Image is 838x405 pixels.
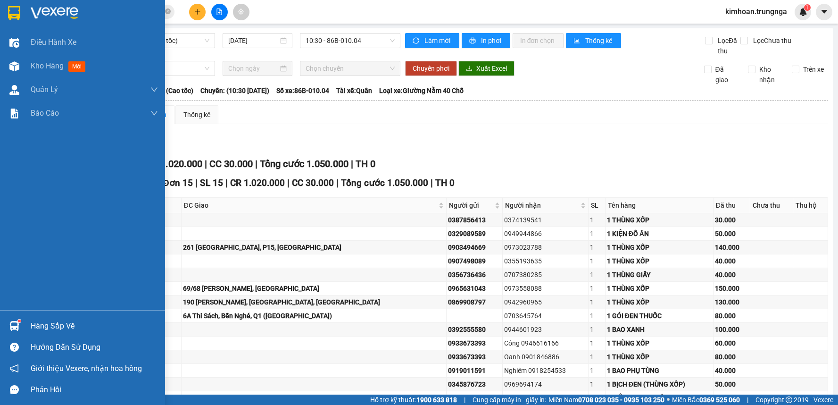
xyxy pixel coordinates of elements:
div: 1 BỊCH ĐEN (THÙNG XỐP) [607,379,712,389]
div: Thống kê [183,110,210,120]
span: close-circle [165,8,171,14]
span: ĐC Giao [184,200,437,211]
div: 0703645764 [504,311,587,321]
button: file-add [211,4,228,20]
div: 1 GÓI ĐEN THUỐC [607,311,712,321]
button: printerIn phơi [462,33,510,48]
button: bar-chartThống kê [566,33,621,48]
span: bar-chart [573,37,581,45]
div: 1 [590,352,604,362]
div: 0355193635 [504,256,587,266]
div: Hàng sắp về [31,319,158,333]
span: Xuất Excel [476,63,507,74]
button: In đơn chọn [513,33,564,48]
span: Thống kê [585,35,614,46]
span: 1 [805,4,809,11]
span: In phơi [481,35,503,46]
div: Hướng dẫn sử dụng [31,340,158,354]
span: Tài xế: Quân [336,85,372,96]
span: CR 1.020.000 [230,177,285,188]
th: Đã thu [714,198,750,213]
div: 1 [590,338,604,348]
span: | [336,177,339,188]
span: CC 30.000 [209,158,253,169]
div: 1 KIỆN (BALO + NÓN) [607,393,712,403]
span: | [287,177,290,188]
div: 80.000 [715,311,748,321]
span: Quản Lý [31,84,58,95]
span: down [150,110,158,117]
span: Lọc Đã thu [714,35,740,56]
span: Trên xe [799,64,828,75]
div: 6A Thi Sách, Bến Nghé, Q1 ([GEOGRAPHIC_DATA]) [183,311,445,321]
button: syncLàm mới [405,33,459,48]
div: 1 [590,242,604,253]
span: close-circle [165,8,171,17]
span: printer [469,37,477,45]
div: 1 [590,324,604,335]
span: CR 1.020.000 [146,158,202,169]
span: | [464,395,465,405]
sup: 1 [18,320,21,322]
div: 261 [GEOGRAPHIC_DATA], P15, [GEOGRAPHIC_DATA] [183,242,445,253]
div: 69/68 [PERSON_NAME], [GEOGRAPHIC_DATA] [183,283,445,294]
img: warehouse-icon [9,321,19,331]
span: | [205,158,207,169]
div: 1 [590,393,604,403]
div: 1 THÙNG XỐP [607,338,712,348]
div: 1 THÙNG GIẤY [607,270,712,280]
div: Phản hồi [31,383,158,397]
div: 1 [590,379,604,389]
img: warehouse-icon [9,38,19,48]
span: | [747,395,748,405]
div: 100.000 [715,324,748,335]
span: notification [10,364,19,373]
span: Kho hàng [31,61,64,70]
div: 0329089589 [448,228,501,239]
span: Tổng cước 1.050.000 [260,158,348,169]
div: 1 [590,311,604,321]
span: caret-down [820,8,829,16]
span: mới [68,61,85,72]
span: TH 0 [356,158,375,169]
span: Đã giao [712,64,741,85]
span: Miền Nam [548,395,664,405]
span: sync [413,37,421,45]
div: 0937673161 [504,393,587,403]
span: CC 30.000 [292,177,334,188]
span: TH 0 [435,177,455,188]
div: 1 BAO XANH [607,324,712,335]
img: warehouse-icon [9,85,19,95]
div: 0356736436 [448,270,501,280]
div: 1 THÙNG XỐP [607,352,712,362]
div: 80.000 [715,352,748,362]
span: Kho nhận [755,64,785,85]
div: 1 THÙNG XỐP [607,215,712,225]
div: 130.000 [715,297,748,307]
th: SL [589,198,606,213]
div: 1 THÙNG XỐP [607,256,712,266]
input: 12/09/2025 [228,35,278,46]
div: 0969694174 [504,379,587,389]
div: 1 THÙNG XỐP [607,283,712,294]
span: kimhoan.trungnga [718,6,795,17]
div: 0949944866 [504,228,587,239]
div: 1 BAO PHỤ TÙNG [607,365,712,376]
div: 0933673393 [448,352,501,362]
sup: 1 [804,4,811,11]
div: 1 THÙNG XỐP [607,297,712,307]
span: Đơn 15 [163,177,193,188]
button: caret-down [816,4,832,20]
span: | [195,177,198,188]
div: 60.000 [715,338,748,348]
span: Người nhận [505,200,579,211]
span: Tổng cước 1.050.000 [341,177,428,188]
div: 50.000 [715,379,748,389]
span: Số xe: 86B-010.04 [276,85,329,96]
span: Chuyến: (10:30 [DATE]) [200,85,269,96]
th: Tên hàng [606,198,714,213]
strong: 0708 023 035 - 0935 103 250 [578,396,664,404]
div: 1 [590,256,604,266]
div: Công 0946616166 [504,338,587,348]
span: | [351,158,353,169]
